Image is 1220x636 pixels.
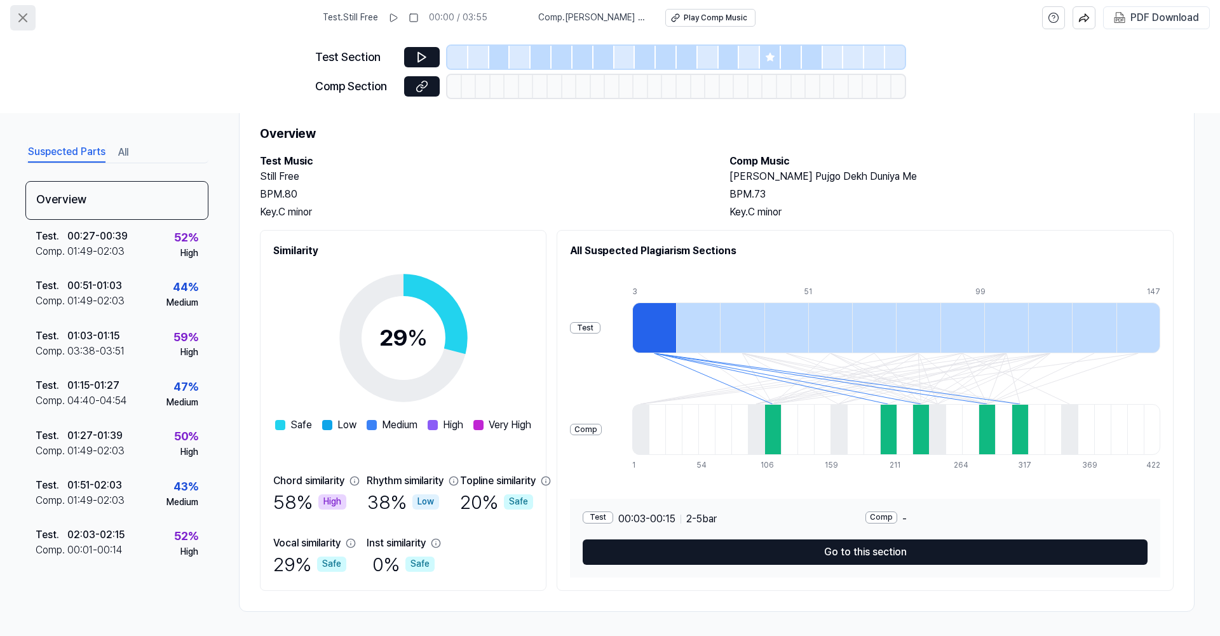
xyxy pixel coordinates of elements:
div: 29 [379,321,428,355]
button: help [1042,6,1065,29]
div: 99 [975,287,1019,297]
div: 20 % [460,489,533,515]
div: Test . [36,328,67,344]
div: Comp Section [315,78,396,96]
div: PDF Download [1130,10,1199,26]
div: Comp . [36,543,67,558]
div: 02:03 - 02:15 [67,527,125,543]
span: Very High [489,417,531,433]
div: 0 % [372,551,435,578]
div: 01:49 - 02:03 [67,244,125,259]
h2: Test Music [260,154,704,169]
img: share [1078,12,1090,24]
div: Test . [36,378,67,393]
div: 59 % [173,328,198,347]
div: 00:01 - 00:14 [67,543,123,558]
div: 03:38 - 03:51 [67,344,125,359]
svg: help [1048,11,1059,24]
span: Low [337,417,356,433]
div: 264 [954,460,970,471]
div: 1 [632,460,649,471]
div: Inst similarity [367,536,426,551]
div: Test . [36,278,67,294]
div: 50 % [174,428,198,446]
h1: Overview [260,123,1174,144]
div: 00:00 / 03:55 [429,11,487,24]
h2: Comp Music [729,154,1174,169]
div: 44 % [173,278,198,297]
button: All [118,142,128,163]
div: Test . [36,527,67,543]
div: 211 [890,460,906,471]
div: Test . [36,229,67,244]
div: Safe [504,494,533,510]
div: 01:51 - 02:03 [67,478,122,493]
div: Medium [166,297,198,309]
div: High [180,247,198,260]
div: Comp [570,424,602,436]
h2: All Suspected Plagiarism Sections [570,243,1160,259]
div: BPM. 73 [729,187,1174,202]
div: - [865,511,1148,527]
div: Safe [317,557,346,572]
img: PDF Download [1114,12,1125,24]
div: Comp . [36,244,67,259]
div: Comp [865,511,897,524]
div: 00:51 - 01:03 [67,278,122,294]
div: 54 [696,460,713,471]
div: Comp . [36,443,67,459]
button: PDF Download [1111,7,1202,29]
div: Vocal similarity [273,536,341,551]
div: 43 % [173,478,198,496]
span: 00:03 - 00:15 [618,511,675,527]
div: 29 % [273,551,346,578]
div: Play Comp Music [684,13,747,24]
div: 01:49 - 02:03 [67,443,125,459]
div: 106 [761,460,777,471]
div: 38 % [367,489,439,515]
span: % [407,324,428,351]
div: High [180,346,198,359]
button: Play Comp Music [665,9,756,27]
div: High [318,494,346,510]
span: Medium [382,417,417,433]
div: Topline similarity [460,473,536,489]
div: 317 [1018,460,1034,471]
div: 01:03 - 01:15 [67,328,119,344]
div: 01:49 - 02:03 [67,493,125,508]
button: Go to this section [583,539,1148,565]
span: High [443,417,463,433]
div: 58 % [273,489,346,515]
div: Test . [36,428,67,443]
div: 159 [825,460,841,471]
span: Safe [290,417,312,433]
div: 3 [632,287,676,297]
span: Comp . [PERSON_NAME] Pujgo Dekh Duniya Me [538,11,650,24]
div: Medium [166,396,198,409]
div: Rhythm similarity [367,473,444,489]
div: Chord similarity [273,473,344,489]
div: Low [412,494,439,510]
div: Safe [405,557,435,572]
div: Test [570,322,600,334]
div: Comp . [36,393,67,409]
div: BPM. 80 [260,187,704,202]
div: Comp . [36,493,67,508]
div: 369 [1082,460,1099,471]
div: 51 [804,287,848,297]
div: 52 % [174,229,198,247]
div: 52 % [174,527,198,546]
div: Medium [166,496,198,509]
span: 2 - 5 bar [686,511,717,527]
div: 147 [1147,287,1160,297]
div: High [180,446,198,459]
h2: [PERSON_NAME] Pujgo Dekh Duniya Me [729,169,1174,184]
div: Comp . [36,344,67,359]
div: Test [583,511,613,524]
div: Test Section [315,48,396,67]
div: 04:40 - 04:54 [67,393,127,409]
div: 47 % [173,378,198,396]
div: Comp . [36,294,67,309]
span: Test . Still Free [323,11,378,24]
